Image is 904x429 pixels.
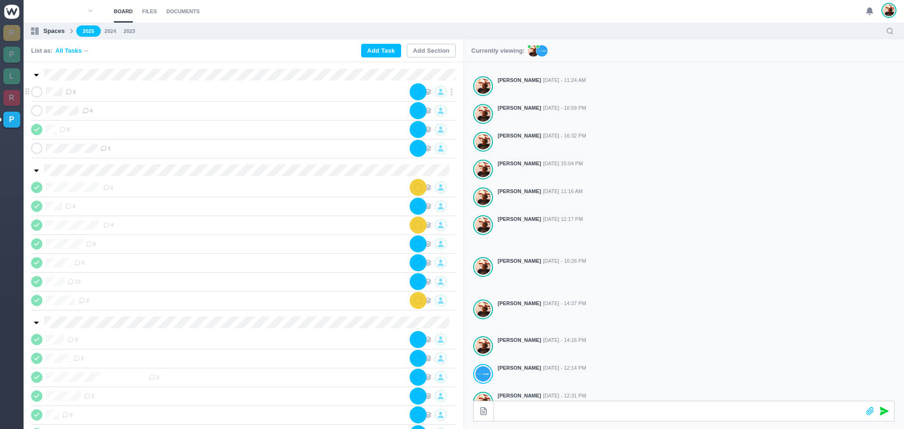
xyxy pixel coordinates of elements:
[3,25,20,41] a: R
[543,132,586,140] span: [DATE] - 16:32 PM
[883,4,895,16] img: Antonio Lopes
[543,187,582,195] span: [DATE] 11:16 AM
[476,134,491,150] img: Antonio Lopes
[536,45,548,57] img: JT
[498,76,541,84] strong: [PERSON_NAME]
[476,78,491,94] img: Antonio Lopes
[498,160,541,168] strong: [PERSON_NAME]
[543,160,583,168] span: [DATE] 15:04 PM
[498,215,541,223] strong: [PERSON_NAME]
[476,217,491,233] img: Antonio Lopes
[498,132,541,140] strong: [PERSON_NAME]
[476,259,491,275] img: Antonio Lopes
[543,76,586,84] span: [DATE] - 11:24 AM
[31,46,89,56] div: List as:
[498,299,541,308] strong: [PERSON_NAME]
[498,364,541,372] strong: [PERSON_NAME]
[498,104,541,112] strong: [PERSON_NAME]
[3,47,20,63] a: P
[543,299,586,308] span: [DATE] - 14:37 PM
[56,46,82,56] span: All Tasks
[124,27,135,35] a: 2023
[407,44,456,57] button: Add Section
[476,189,491,205] img: Antonio Lopes
[476,301,491,317] img: Antonio Lopes
[476,338,491,354] img: Antonio Lopes
[105,27,116,35] a: 2024
[471,46,525,56] p: Currently viewing:
[476,106,491,122] img: Antonio Lopes
[528,45,539,57] img: AL
[498,336,541,344] strong: [PERSON_NAME]
[43,26,65,36] p: Spaces
[543,392,586,400] span: [DATE] - 12:31 PM
[476,366,491,382] img: João Tosta
[76,25,101,37] a: 2025
[543,336,586,344] span: [DATE] - 14:16 PM
[3,90,20,106] a: R
[543,215,583,223] span: [DATE] 12:17 PM
[543,257,586,265] span: [DATE] - 16:28 PM
[543,104,586,112] span: [DATE] - 16:59 PM
[498,187,541,195] strong: [PERSON_NAME]
[543,364,586,372] span: [DATE] - 12:14 PM
[476,162,491,178] img: Antonio Lopes
[498,392,541,400] strong: [PERSON_NAME]
[3,68,20,84] a: L
[4,5,19,19] img: winio
[361,44,401,57] button: Add Task
[3,112,20,128] a: P
[31,27,39,35] img: spaces
[498,257,541,265] strong: [PERSON_NAME]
